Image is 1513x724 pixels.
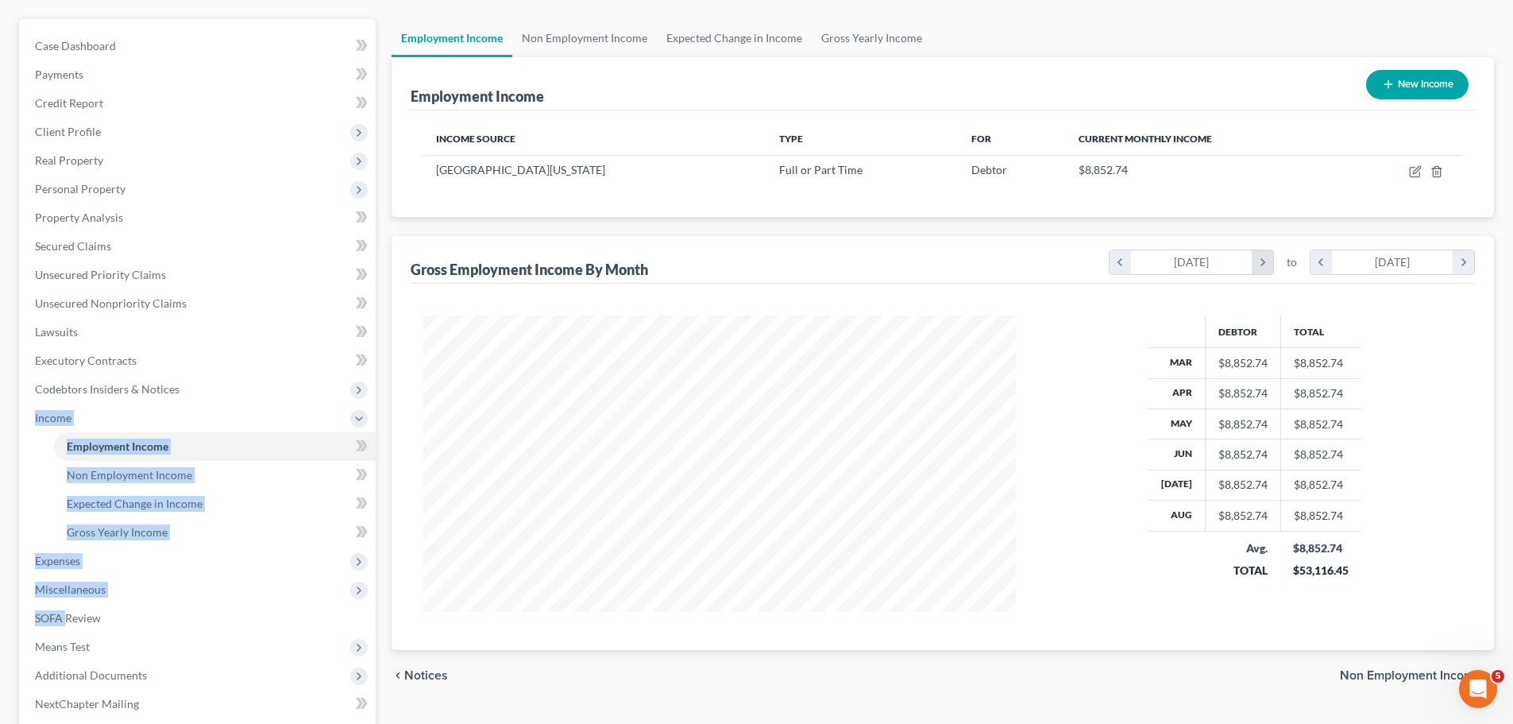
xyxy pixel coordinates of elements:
[22,89,376,118] a: Credit Report
[35,583,106,596] span: Miscellaneous
[392,669,404,682] i: chevron_left
[436,133,515,145] span: Income Source
[1280,348,1361,378] td: $8,852.74
[1280,439,1361,470] td: $8,852.74
[35,125,101,138] span: Client Profile
[392,669,448,682] button: chevron_left Notices
[1218,447,1268,463] div: $8,852.74
[1148,470,1206,500] th: [DATE]
[22,203,376,232] a: Property Analysis
[657,19,812,57] a: Expected Change in Income
[1079,133,1212,145] span: Current Monthly Income
[35,211,123,224] span: Property Analysis
[35,153,103,167] span: Real Property
[1280,470,1361,500] td: $8,852.74
[35,554,80,567] span: Expenses
[1287,254,1297,270] span: to
[54,461,376,490] a: Non Employment Income
[22,289,376,318] a: Unsecured Nonpriority Claims
[35,640,90,653] span: Means Test
[35,354,137,367] span: Executory Contracts
[22,261,376,289] a: Unsecured Priority Claims
[35,411,71,424] span: Income
[1218,540,1268,556] div: Avg.
[404,669,448,682] span: Notices
[1332,250,1453,274] div: [DATE]
[779,133,803,145] span: Type
[1280,316,1361,347] th: Total
[1280,378,1361,408] td: $8,852.74
[35,296,187,310] span: Unsecured Nonpriority Claims
[67,439,168,453] span: Employment Income
[1252,250,1273,274] i: chevron_right
[35,611,101,625] span: SOFA Review
[22,60,376,89] a: Payments
[1148,408,1206,439] th: May
[35,382,179,396] span: Codebtors Insiders & Notices
[35,68,83,81] span: Payments
[67,497,203,510] span: Expected Change in Income
[35,239,111,253] span: Secured Claims
[35,96,103,110] span: Credit Report
[22,347,376,375] a: Executory Contracts
[35,39,116,52] span: Case Dashboard
[1293,563,1349,579] div: $53,116.45
[1148,501,1206,531] th: Aug
[54,490,376,518] a: Expected Change in Income
[1492,670,1504,683] span: 5
[1340,669,1494,682] button: Non Employment Income chevron_right
[35,182,125,196] span: Personal Property
[1218,355,1268,371] div: $8,852.74
[436,163,605,176] span: [GEOGRAPHIC_DATA][US_STATE]
[1205,316,1280,347] th: Debtor
[22,232,376,261] a: Secured Claims
[812,19,932,57] a: Gross Yearly Income
[971,133,991,145] span: For
[35,668,147,682] span: Additional Documents
[1148,378,1206,408] th: Apr
[1148,348,1206,378] th: Mar
[411,260,648,279] div: Gross Employment Income By Month
[35,325,78,339] span: Lawsuits
[1079,163,1128,176] span: $8,852.74
[1218,385,1268,401] div: $8,852.74
[1218,416,1268,432] div: $8,852.74
[1110,250,1131,274] i: chevron_left
[22,604,376,633] a: SOFA Review
[1366,70,1469,99] button: New Income
[1293,540,1349,556] div: $8,852.74
[22,32,376,60] a: Case Dashboard
[512,19,657,57] a: Non Employment Income
[1218,477,1268,493] div: $8,852.74
[411,87,544,106] div: Employment Income
[1453,250,1474,274] i: chevron_right
[779,163,863,176] span: Full or Part Time
[67,468,192,482] span: Non Employment Income
[1148,439,1206,470] th: Jun
[1218,508,1268,524] div: $8,852.74
[67,525,168,539] span: Gross Yearly Income
[1340,669,1481,682] span: Non Employment Income
[1218,563,1268,579] div: TOTAL
[22,690,376,718] a: NextChapter Mailing
[1280,501,1361,531] td: $8,852.74
[392,19,512,57] a: Employment Income
[971,163,1007,176] span: Debtor
[35,268,166,281] span: Unsecured Priority Claims
[35,697,139,710] span: NextChapter Mailing
[1310,250,1332,274] i: chevron_left
[1131,250,1252,274] div: [DATE]
[1459,670,1497,708] iframe: Intercom live chat
[54,518,376,547] a: Gross Yearly Income
[1280,408,1361,439] td: $8,852.74
[54,432,376,461] a: Employment Income
[22,318,376,347] a: Lawsuits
